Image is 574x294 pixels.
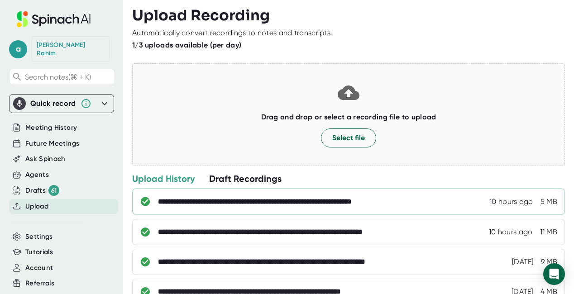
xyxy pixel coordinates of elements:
b: 1/3 uploads available (per day) [132,41,241,49]
div: 8/24/2025, 10:14:11 PM [489,197,533,206]
button: Upload [25,201,48,212]
button: Tutorials [25,247,53,257]
button: Meeting History [25,123,77,133]
div: 8/24/2025, 10:06:08 PM [489,228,533,237]
h3: Upload Recording [132,7,565,24]
button: Select file [321,128,376,147]
button: Ask Spinach [25,154,66,164]
div: Draft Recordings [209,173,282,185]
div: 11 MB [540,228,558,237]
button: Settings [25,232,53,242]
button: Agents [25,170,49,180]
div: 61 [48,185,59,196]
div: 9 MB [541,257,557,266]
span: Search notes (⌘ + K) [25,73,91,81]
button: Referrals [25,278,54,289]
div: Open Intercom Messenger [543,263,565,285]
button: Account [25,263,53,273]
button: Future Meetings [25,138,79,149]
div: 8/20/2025, 12:13:40 PM [512,257,534,266]
div: Drafts [25,185,59,196]
span: Select file [332,133,365,143]
div: Quick record [13,95,110,113]
button: Drafts 61 [25,185,59,196]
div: Quick record [30,99,76,108]
div: Automatically convert recordings to notes and transcripts. [132,28,332,38]
div: Abdul Rahim [37,41,105,57]
span: a [9,40,27,58]
div: Upload History [132,173,195,185]
div: 5 MB [541,197,557,206]
b: Drag and drop or select a recording file to upload [261,113,436,121]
